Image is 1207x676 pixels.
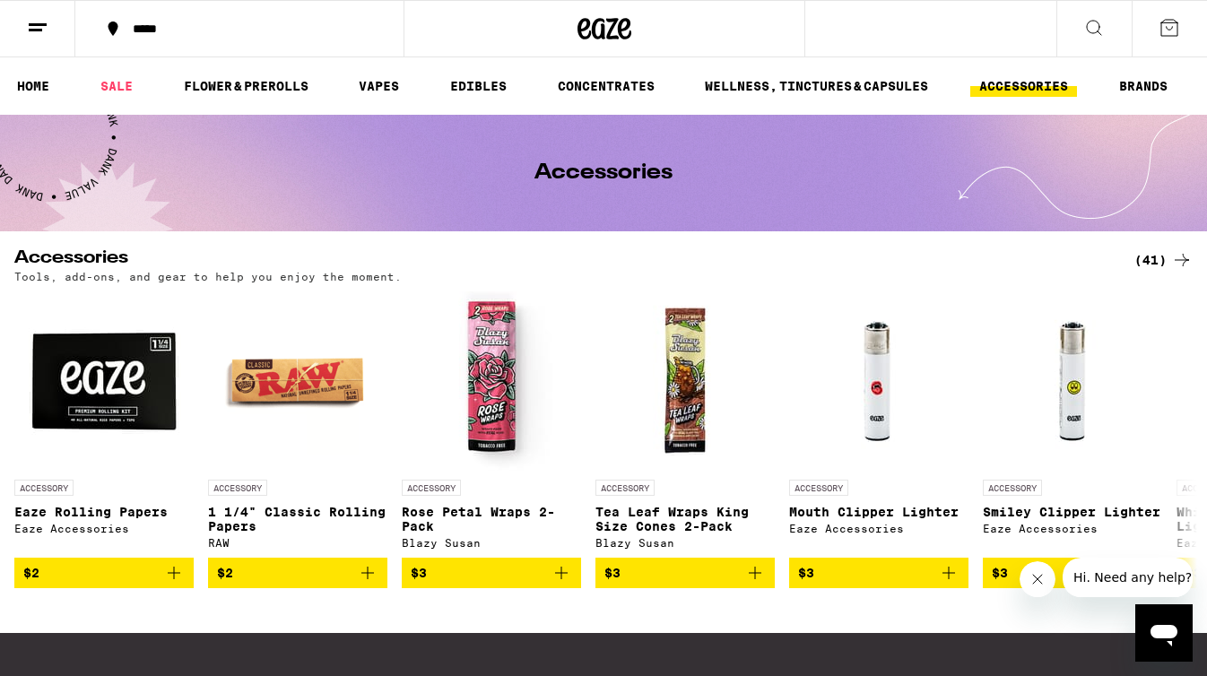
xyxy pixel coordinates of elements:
[983,558,1162,588] button: Add to bag
[789,480,848,496] p: ACCESSORY
[983,523,1162,534] div: Eaze Accessories
[350,75,408,97] a: VAPES
[549,75,664,97] a: CONCENTRATES
[696,75,937,97] a: WELLNESS, TINCTURES & CAPSULES
[14,291,194,558] a: Open page for Eaze Rolling Papers from Eaze Accessories
[23,566,39,580] span: $2
[208,505,387,533] p: 1 1/4" Classic Rolling Papers
[992,566,1008,580] span: $3
[595,480,655,496] p: ACCESSORY
[983,505,1162,519] p: Smiley Clipper Lighter
[208,537,387,549] div: RAW
[208,480,267,496] p: ACCESSORY
[402,291,581,558] a: Open page for Rose Petal Wraps 2-Pack from Blazy Susan
[1063,558,1193,597] iframe: Message from company
[970,75,1077,97] a: ACCESSORIES
[208,558,387,588] button: Add to bag
[402,505,581,533] p: Rose Petal Wraps 2-Pack
[595,291,775,558] a: Open page for Tea Leaf Wraps King Size Cones 2-Pack from Blazy Susan
[14,480,74,496] p: ACCESSORY
[983,480,1042,496] p: ACCESSORY
[411,566,427,580] span: $3
[789,558,968,588] button: Add to bag
[14,505,194,519] p: Eaze Rolling Papers
[175,75,317,97] a: FLOWER & PREROLLS
[402,558,581,588] button: Add to bag
[595,291,775,471] img: Blazy Susan - Tea Leaf Wraps King Size Cones 2-Pack
[402,480,461,496] p: ACCESSORY
[441,75,516,97] a: EDIBLES
[1185,566,1202,580] span: $3
[595,537,775,549] div: Blazy Susan
[789,291,968,471] img: Eaze Accessories - Mouth Clipper Lighter
[402,537,581,549] div: Blazy Susan
[604,566,621,580] span: $3
[14,523,194,534] div: Eaze Accessories
[595,558,775,588] button: Add to bag
[14,249,1105,271] h2: Accessories
[217,566,233,580] span: $2
[14,271,402,282] p: Tools, add-ons, and gear to help you enjoy the moment.
[1020,561,1055,597] iframe: Close message
[14,558,194,588] button: Add to bag
[789,505,968,519] p: Mouth Clipper Lighter
[789,291,968,558] a: Open page for Mouth Clipper Lighter from Eaze Accessories
[789,523,968,534] div: Eaze Accessories
[14,291,194,471] img: Eaze Accessories - Eaze Rolling Papers
[798,566,814,580] span: $3
[402,291,581,471] img: Blazy Susan - Rose Petal Wraps 2-Pack
[983,291,1162,558] a: Open page for Smiley Clipper Lighter from Eaze Accessories
[8,75,58,97] a: HOME
[595,505,775,533] p: Tea Leaf Wraps King Size Cones 2-Pack
[534,162,673,184] h1: Accessories
[1110,75,1177,97] a: BRANDS
[1135,604,1193,662] iframe: Button to launch messaging window
[208,291,387,471] img: RAW - 1 1/4" Classic Rolling Papers
[208,291,387,558] a: Open page for 1 1/4" Classic Rolling Papers from RAW
[91,75,142,97] a: SALE
[983,291,1162,471] img: Eaze Accessories - Smiley Clipper Lighter
[1134,249,1193,271] a: (41)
